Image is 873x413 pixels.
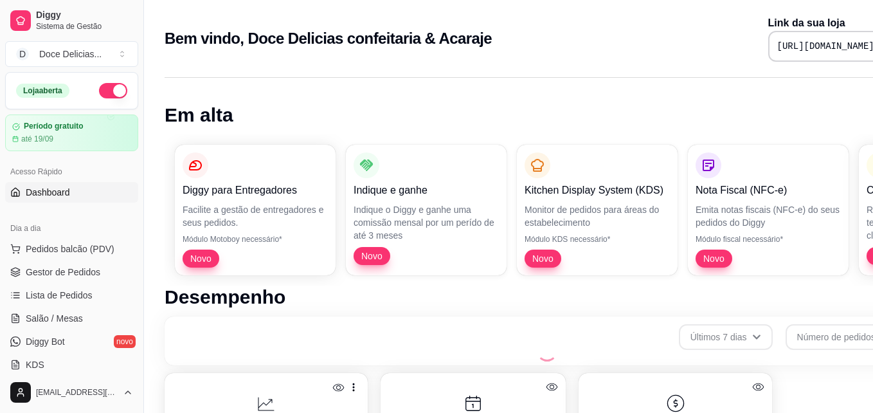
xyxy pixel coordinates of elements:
[26,289,93,302] span: Lista de Pedidos
[356,250,388,262] span: Novo
[527,252,559,265] span: Novo
[16,84,69,98] div: Loja aberta
[5,308,138,329] a: Salão / Mesas
[525,203,670,229] p: Monitor de pedidos para áreas do estabelecimento
[183,183,328,198] p: Diggy para Entregadores
[537,341,557,362] div: Loading
[517,145,678,275] button: Kitchen Display System (KDS)Monitor de pedidos para áreas do estabelecimentoMódulo KDS necessário...
[183,203,328,229] p: Facilite a gestão de entregadores e seus pedidos.
[24,122,84,131] article: Período gratuito
[5,115,138,151] a: Período gratuitoaté 19/09
[165,28,492,49] h2: Bem vindo, Doce Delicias confeitaria & Acaraje
[36,21,133,32] span: Sistema de Gestão
[5,239,138,259] button: Pedidos balcão (PDV)
[688,145,849,275] button: Nota Fiscal (NFC-e)Emita notas fiscais (NFC-e) do seus pedidos do DiggyMódulo fiscal necessário*Novo
[5,377,138,408] button: [EMAIL_ADDRESS][DOMAIN_NAME]
[99,83,127,98] button: Alterar Status
[696,183,841,198] p: Nota Fiscal (NFC-e)
[26,186,70,199] span: Dashboard
[698,252,730,265] span: Novo
[5,5,138,36] a: DiggySistema de Gestão
[36,10,133,21] span: Diggy
[5,262,138,282] a: Gestor de Pedidos
[39,48,102,60] div: Doce Delicias ...
[36,387,118,398] span: [EMAIL_ADDRESS][DOMAIN_NAME]
[696,203,841,229] p: Emita notas fiscais (NFC-e) do seus pedidos do Diggy
[26,312,83,325] span: Salão / Mesas
[346,145,507,275] button: Indique e ganheIndique o Diggy e ganhe uma comissão mensal por um perído de até 3 mesesNovo
[26,358,44,371] span: KDS
[525,183,670,198] p: Kitchen Display System (KDS)
[354,203,499,242] p: Indique o Diggy e ganhe uma comissão mensal por um perído de até 3 meses
[175,145,336,275] button: Diggy para EntregadoresFacilite a gestão de entregadores e seus pedidos.Módulo Motoboy necessário...
[696,234,841,244] p: Módulo fiscal necessário*
[5,41,138,67] button: Select a team
[525,234,670,244] p: Módulo KDS necessário*
[185,252,217,265] span: Novo
[26,335,65,348] span: Diggy Bot
[5,182,138,203] a: Dashboard
[16,48,29,60] span: D
[5,218,138,239] div: Dia a dia
[5,354,138,375] a: KDS
[679,324,773,350] button: Últimos 7 dias
[5,285,138,306] a: Lista de Pedidos
[5,161,138,182] div: Acesso Rápido
[354,183,499,198] p: Indique e ganhe
[21,134,53,144] article: até 19/09
[26,266,100,279] span: Gestor de Pedidos
[26,243,114,255] span: Pedidos balcão (PDV)
[183,234,328,244] p: Módulo Motoboy necessário*
[5,331,138,352] a: Diggy Botnovo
